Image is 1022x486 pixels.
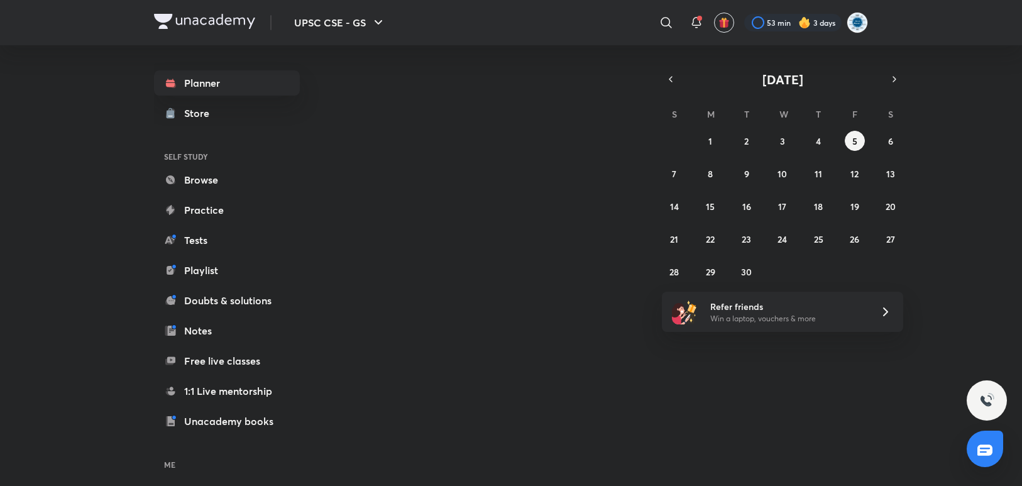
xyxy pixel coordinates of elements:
[706,201,715,213] abbr: September 15, 2025
[710,300,865,313] h6: Refer friends
[744,168,749,180] abbr: September 9, 2025
[762,71,803,88] span: [DATE]
[772,196,793,216] button: September 17, 2025
[742,201,751,213] abbr: September 16, 2025
[718,17,730,28] img: avatar
[672,299,697,324] img: referral
[979,393,994,408] img: ttu
[850,201,859,213] abbr: September 19, 2025
[672,108,677,120] abbr: Sunday
[672,168,676,180] abbr: September 7, 2025
[184,106,217,121] div: Store
[808,131,828,151] button: September 4, 2025
[886,233,895,245] abbr: September 27, 2025
[772,131,793,151] button: September 3, 2025
[154,167,300,192] a: Browse
[816,135,821,147] abbr: September 4, 2025
[154,348,300,373] a: Free live classes
[714,13,734,33] button: avatar
[845,229,865,249] button: September 26, 2025
[772,163,793,184] button: September 10, 2025
[737,262,757,282] button: September 30, 2025
[700,163,720,184] button: September 8, 2025
[852,108,857,120] abbr: Friday
[679,70,886,88] button: [DATE]
[777,233,787,245] abbr: September 24, 2025
[881,196,901,216] button: September 20, 2025
[816,108,821,120] abbr: Thursday
[154,288,300,313] a: Doubts & solutions
[706,233,715,245] abbr: September 22, 2025
[808,196,828,216] button: September 18, 2025
[700,131,720,151] button: September 1, 2025
[708,135,712,147] abbr: September 1, 2025
[815,168,822,180] abbr: September 11, 2025
[737,229,757,249] button: September 23, 2025
[154,101,300,126] a: Store
[670,233,678,245] abbr: September 21, 2025
[808,163,828,184] button: September 11, 2025
[700,262,720,282] button: September 29, 2025
[814,201,823,213] abbr: September 18, 2025
[708,168,713,180] abbr: September 8, 2025
[780,135,785,147] abbr: September 3, 2025
[741,266,752,278] abbr: September 30, 2025
[707,108,715,120] abbr: Monday
[154,258,300,283] a: Playlist
[154,409,300,434] a: Unacademy books
[881,163,901,184] button: September 13, 2025
[808,229,828,249] button: September 25, 2025
[664,163,684,184] button: September 7, 2025
[744,135,749,147] abbr: September 2, 2025
[737,163,757,184] button: September 9, 2025
[737,196,757,216] button: September 16, 2025
[154,378,300,404] a: 1:1 Live mentorship
[154,14,255,29] img: Company Logo
[664,229,684,249] button: September 21, 2025
[706,266,715,278] abbr: September 29, 2025
[700,196,720,216] button: September 15, 2025
[886,201,896,213] abbr: September 20, 2025
[154,454,300,475] h6: ME
[737,131,757,151] button: September 2, 2025
[710,313,865,324] p: Win a laptop, vouchers & more
[742,233,751,245] abbr: September 23, 2025
[287,10,393,35] button: UPSC CSE - GS
[778,201,786,213] abbr: September 17, 2025
[154,197,300,223] a: Practice
[888,108,893,120] abbr: Saturday
[798,16,811,29] img: streak
[744,108,749,120] abbr: Tuesday
[886,168,895,180] abbr: September 13, 2025
[777,168,787,180] abbr: September 10, 2025
[700,229,720,249] button: September 22, 2025
[154,146,300,167] h6: SELF STUDY
[154,70,300,96] a: Planner
[881,131,901,151] button: September 6, 2025
[888,135,893,147] abbr: September 6, 2025
[154,14,255,32] a: Company Logo
[850,168,859,180] abbr: September 12, 2025
[845,131,865,151] button: September 5, 2025
[779,108,788,120] abbr: Wednesday
[154,228,300,253] a: Tests
[845,196,865,216] button: September 19, 2025
[772,229,793,249] button: September 24, 2025
[664,196,684,216] button: September 14, 2025
[154,318,300,343] a: Notes
[847,12,868,33] img: supriya Clinical research
[845,163,865,184] button: September 12, 2025
[881,229,901,249] button: September 27, 2025
[670,201,679,213] abbr: September 14, 2025
[669,266,679,278] abbr: September 28, 2025
[664,262,684,282] button: September 28, 2025
[814,233,823,245] abbr: September 25, 2025
[850,233,859,245] abbr: September 26, 2025
[852,135,857,147] abbr: September 5, 2025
